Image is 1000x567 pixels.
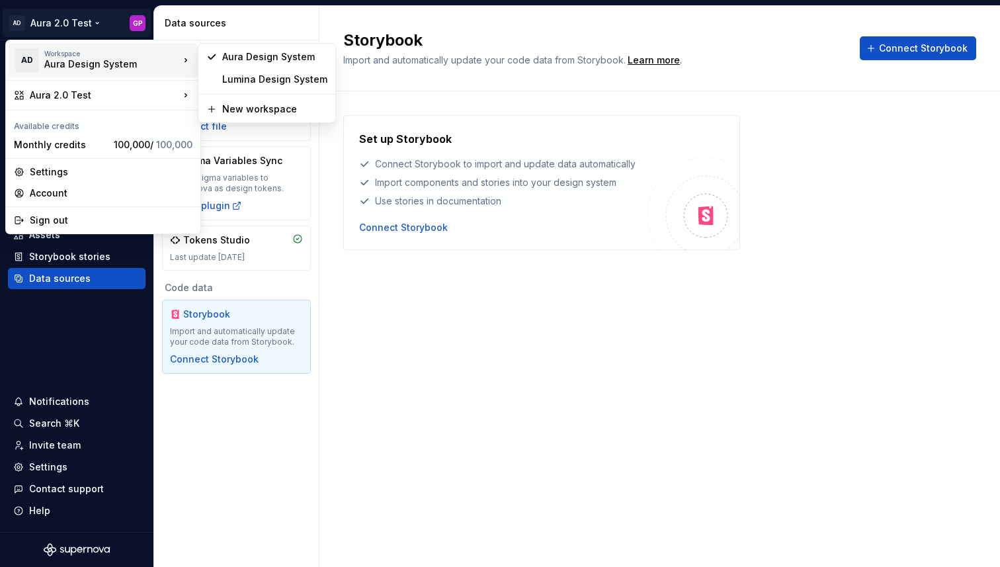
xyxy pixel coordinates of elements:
div: Aura 2.0 Test [30,89,179,102]
div: AD [15,48,39,72]
div: Settings [30,165,192,179]
div: Lumina Design System [222,73,327,86]
span: 100,000 [156,139,192,150]
div: Aura Design System [44,58,157,71]
div: Aura Design System [222,50,327,64]
div: Monthly credits [14,138,108,152]
div: Available credits [9,113,198,134]
div: Account [30,187,192,200]
div: New workspace [222,103,327,116]
div: Workspace [44,50,179,58]
span: 100,000 / [114,139,192,150]
div: Sign out [30,214,192,227]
